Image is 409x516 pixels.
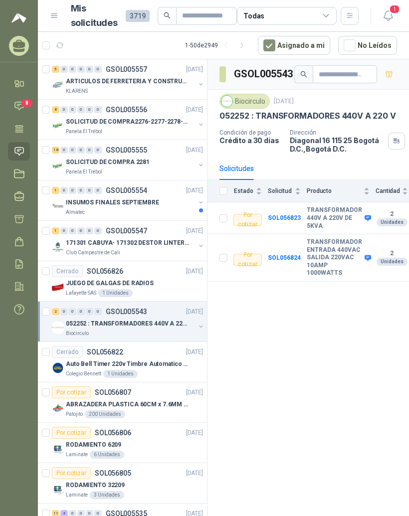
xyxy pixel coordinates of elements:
img: Logo peakr [11,12,26,24]
b: SOL056824 [268,254,301,261]
p: SOL056805 [95,470,131,477]
p: RODAMIENTO 32209 [66,481,125,490]
p: SOL056807 [95,389,131,396]
div: 6 Unidades [90,451,124,459]
div: 0 [77,66,85,73]
div: 3 Unidades [90,491,124,499]
b: TRANSFORMADOR ENTRADA 440VAC SALIDA 220VAC 10AMP 1000WATTS [307,238,362,277]
p: Auto Bell Timer 220v Timbre Automatico Para Colegios, Indust [66,359,190,369]
a: CerradoSOL056822[DATE] Company LogoAuto Bell Timer 220v Timbre Automatico Para Colegios, IndustCo... [38,342,207,382]
button: No Leídos [338,36,397,55]
div: 0 [94,227,102,234]
div: 0 [94,147,102,154]
th: Solicitud [268,180,307,202]
img: Company Logo [221,96,232,107]
p: [DATE] [186,307,203,317]
div: 0 [94,187,102,194]
div: 0 [69,106,76,113]
a: Por cotizarSOL056807[DATE] Company LogoABRAZADERA PLASTICA 60CM x 7.6MM ANCHAPatojito200 Unidades [38,382,207,423]
p: Biocirculo [66,330,89,338]
p: [DATE] [186,428,203,438]
div: 0 [77,308,85,315]
p: ABRAZADERA PLASTICA 60CM x 7.6MM ANCHA [66,400,190,409]
p: RODAMIENTO 6209 [66,440,121,450]
div: Por cotizar [52,467,91,479]
div: 1 Unidades [98,289,133,297]
a: 8 0 0 0 0 0 GSOL005556[DATE] Company LogoSOLICITUD DE COMPRA2276-2277-2278-2284-2285-Panela El Tr... [52,104,205,136]
p: KLARENS [66,87,88,95]
span: Cantidad [376,187,400,194]
p: [DATE] [186,267,203,276]
p: GSOL005555 [106,147,147,154]
a: 8 [8,97,30,115]
p: [DATE] [186,146,203,155]
div: 18 [52,147,59,154]
img: Company Logo [52,362,64,374]
span: 8 [21,99,32,107]
p: [DATE] [274,97,294,106]
img: Company Logo [52,241,64,253]
a: 5 0 0 0 0 0 GSOL005557[DATE] Company LogoARTICULOS DE FERRETERIA Y CONSTRUCCION EN GENERALKLARENS [52,63,205,95]
div: Biocirculo [219,94,270,109]
p: GSOL005557 [106,66,147,73]
p: [DATE] [186,469,203,478]
button: Asignado a mi [258,36,330,55]
span: 1 [389,4,400,14]
div: 0 [86,66,93,73]
div: 0 [69,66,76,73]
div: Por cotizar [233,254,262,266]
div: Por cotizar [52,427,91,439]
div: 0 [86,187,93,194]
b: 2 [376,250,408,258]
p: [DATE] [186,347,203,357]
img: Company Logo [52,483,64,495]
p: SOLICITUD DE COMPRA 2281 [66,158,150,167]
div: 0 [77,147,85,154]
p: Crédito a 30 días [219,136,282,145]
a: CerradoSOL056826[DATE] Company LogoJUEGO DE GALGAS DE RADIOSLafayette SAS1 Unidades [38,261,207,302]
div: 0 [77,187,85,194]
a: 1 0 0 0 0 0 GSOL005547[DATE] Company Logo171301 CABUYA- 171302 DESTOR LINTER- 171305 PINZAClub Ca... [52,225,205,257]
th: Estado [233,180,268,202]
div: 0 [86,227,93,234]
div: 0 [77,106,85,113]
img: Company Logo [52,120,64,132]
div: 0 [86,308,93,315]
p: [DATE] [186,105,203,115]
div: Unidades [377,258,408,266]
p: [DATE] [186,65,203,74]
div: 5 [52,66,59,73]
div: 0 [60,147,68,154]
p: INSUMOS FINALES SEPTIEMBRE [66,198,159,207]
button: 1 [379,7,397,25]
p: 171301 CABUYA- 171302 DESTOR LINTER- 171305 PINZA [66,238,190,248]
p: [DATE] [186,388,203,397]
div: Por cotizar [233,214,262,226]
span: 3719 [126,10,150,22]
p: SOL056822 [87,348,123,355]
div: 0 [69,147,76,154]
div: 200 Unidades [85,410,125,418]
div: Solicitudes [219,163,254,174]
p: Lafayette SAS [66,289,96,297]
p: GSOL005543 [106,308,147,315]
div: 1 [52,187,59,194]
p: SOL056826 [87,268,123,275]
div: 0 [94,66,102,73]
div: 0 [86,106,93,113]
img: Company Logo [52,79,64,91]
a: 2 0 0 0 0 0 GSOL005543[DATE] Company Logo052252 : TRANSFORMADORES 440V A 220 VBiocirculo [52,306,205,338]
span: Solicitud [268,187,293,194]
div: 1 - 50 de 2949 [185,37,250,53]
a: SOL056823 [268,214,301,221]
div: 0 [60,66,68,73]
div: 0 [94,308,102,315]
p: [DATE] [186,226,203,236]
div: 1 [52,227,59,234]
p: Club Campestre de Cali [66,249,120,257]
div: 0 [60,187,68,194]
p: JUEGO DE GALGAS DE RADIOS [66,279,154,288]
span: Producto [307,187,362,194]
img: Company Logo [52,443,64,455]
p: SOL056806 [95,429,131,436]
